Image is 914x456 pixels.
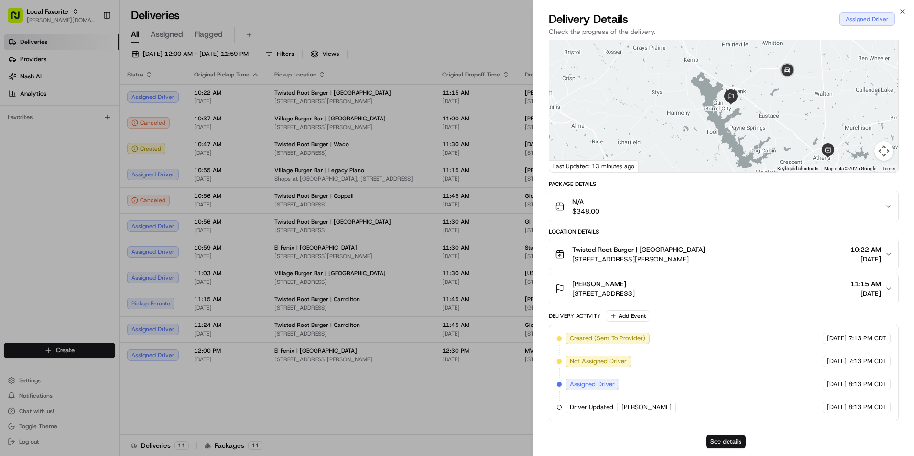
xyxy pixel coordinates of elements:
span: 8:13 PM CDT [849,380,886,389]
span: [DATE] [827,403,847,412]
button: Add Event [607,310,649,322]
button: Start new chat [163,94,174,106]
div: Location Details [549,228,899,236]
span: [DATE] [827,380,847,389]
div: Start new chat [33,91,157,101]
a: Powered byPylon [67,162,116,169]
span: [DATE] [827,334,847,343]
span: Knowledge Base [19,139,73,148]
div: Last Updated: 13 minutes ago [549,160,639,172]
div: Delivery Activity [549,312,601,320]
span: 11:15 AM [850,279,881,289]
img: Nash [10,10,29,29]
span: $348.00 [572,206,599,216]
span: Assigned Driver [570,380,615,389]
span: Delivery Details [549,11,628,27]
button: See details [706,435,746,448]
span: 10:22 AM [850,245,881,254]
button: N/A$348.00 [549,191,898,222]
span: [DATE] [850,254,881,264]
input: Clear [25,62,158,72]
button: Twisted Root Burger | [GEOGRAPHIC_DATA][STREET_ADDRESS][PERSON_NAME]10:22 AM[DATE] [549,239,898,270]
span: Driver Updated [570,403,613,412]
button: Keyboard shortcuts [777,165,818,172]
a: Terms (opens in new tab) [882,166,895,171]
p: Welcome 👋 [10,38,174,54]
button: [PERSON_NAME][STREET_ADDRESS]11:15 AM[DATE] [549,273,898,304]
span: [DATE] [850,289,881,298]
span: [PERSON_NAME] [572,279,626,289]
span: 7:13 PM CDT [849,334,886,343]
img: Google [552,160,583,172]
span: Not Assigned Driver [570,357,627,366]
span: Pylon [95,162,116,169]
span: [STREET_ADDRESS][PERSON_NAME] [572,254,705,264]
span: 8:13 PM CDT [849,403,886,412]
span: Created (Sent To Provider) [570,334,645,343]
a: 💻API Documentation [77,135,157,152]
span: [DATE] [827,357,847,366]
span: 7:13 PM CDT [849,357,886,366]
span: [PERSON_NAME] [621,403,672,412]
span: [STREET_ADDRESS] [572,289,635,298]
span: N/A [572,197,599,206]
div: 💻 [81,140,88,147]
img: 1736555255976-a54dd68f-1ca7-489b-9aae-adbdc363a1c4 [10,91,27,109]
a: 📗Knowledge Base [6,135,77,152]
span: Twisted Root Burger | [GEOGRAPHIC_DATA] [572,245,705,254]
div: 📗 [10,140,17,147]
button: Map camera controls [874,141,893,161]
span: Map data ©2025 Google [824,166,876,171]
a: Open this area in Google Maps (opens a new window) [552,160,583,172]
p: Check the progress of the delivery. [549,27,899,36]
span: API Documentation [90,139,153,148]
div: Package Details [549,180,899,188]
div: We're available if you need us! [33,101,121,109]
